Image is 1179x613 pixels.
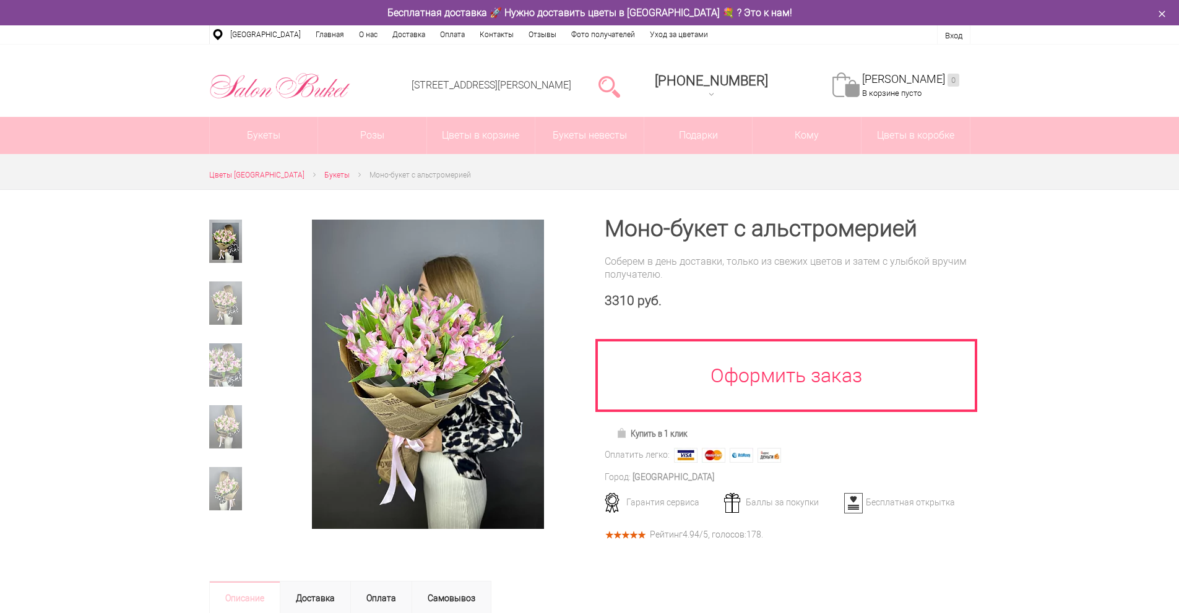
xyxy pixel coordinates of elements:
[369,171,471,179] span: Моно-букет с альстромерией
[521,25,564,44] a: Отзывы
[605,293,970,309] div: 3310 руб.
[595,339,978,412] a: Оформить заказ
[223,25,308,44] a: [GEOGRAPHIC_DATA]
[209,169,304,182] a: Цветы [GEOGRAPHIC_DATA]
[352,25,385,44] a: О нас
[862,72,959,87] a: [PERSON_NAME]
[730,448,753,463] img: Webmoney
[720,497,842,508] div: Баллы за покупки
[209,70,351,102] img: Цветы Нижний Новгород
[433,25,472,44] a: Оплата
[647,69,775,104] a: [PHONE_NUMBER]
[616,428,631,438] img: Купить в 1 клик
[633,471,714,484] div: [GEOGRAPHIC_DATA]
[746,529,761,539] span: 178
[605,448,670,461] div: Оплатить легко:
[312,220,544,529] img: Моно-букет с альстромерией
[281,220,575,529] a: Увеличить
[605,218,970,240] h1: Моно-букет с альстромерией
[412,79,571,91] a: [STREET_ADDRESS][PERSON_NAME]
[642,25,715,44] a: Уход за цветами
[200,6,980,19] div: Бесплатная доставка 🚀 Нужно доставить цветы в [GEOGRAPHIC_DATA] 💐 ? Это к нам!
[308,25,352,44] a: Главная
[472,25,521,44] a: Контакты
[605,255,970,281] div: Соберем в день доставки, только из свежих цветов и затем с улыбкой вручим получателю.
[209,171,304,179] span: Цветы [GEOGRAPHIC_DATA]
[753,117,861,154] span: Кому
[385,25,433,44] a: Доставка
[535,117,644,154] a: Букеты невесты
[674,448,697,463] img: Visa
[702,448,725,463] img: MasterCard
[318,117,426,154] a: Розы
[840,497,962,508] div: Бесплатная открытка
[683,529,699,539] span: 4.94
[650,531,763,538] div: Рейтинг /5, голосов: .
[600,497,722,508] div: Гарантия сервиса
[605,471,631,484] div: Город:
[948,74,959,87] ins: 0
[655,73,768,88] div: [PHONE_NUMBER]
[210,117,318,154] a: Букеты
[862,117,970,154] a: Цветы в коробке
[324,171,350,179] span: Букеты
[564,25,642,44] a: Фото получателей
[611,425,693,442] a: Купить в 1 клик
[862,88,922,98] span: В корзине пусто
[427,117,535,154] a: Цветы в корзине
[758,448,781,463] img: Яндекс Деньги
[644,117,753,154] a: Подарки
[945,31,962,40] a: Вход
[324,169,350,182] a: Букеты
